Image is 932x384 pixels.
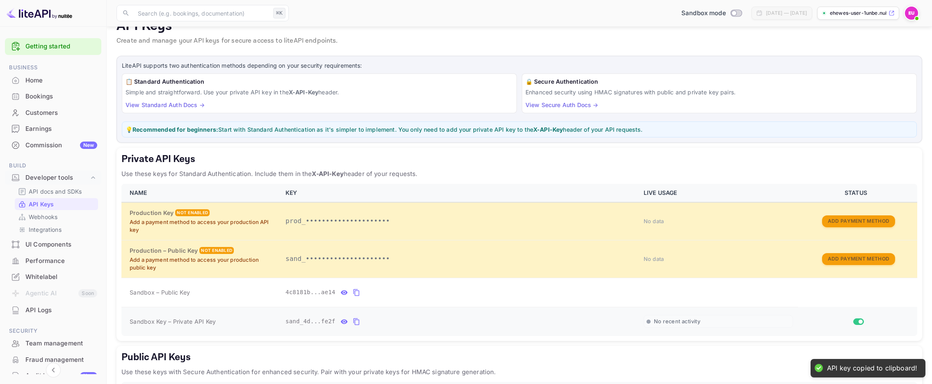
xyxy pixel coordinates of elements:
[126,125,913,134] p: 💡 Start with Standard Authentication as it's simpler to implement. You only need to add your priv...
[25,173,89,183] div: Developer tools
[130,218,276,234] p: Add a payment method to access your production API key
[29,225,62,234] p: Integrations
[80,142,97,149] div: New
[121,169,917,179] p: Use these keys for Standard Authentication. Include them in the header of your requests.
[827,364,917,373] div: API key copied to clipboard!
[80,372,97,379] div: New
[15,198,98,210] div: API Keys
[25,371,97,381] div: Audit logs
[15,185,98,197] div: API docs and SDKs
[46,363,61,377] button: Collapse navigation
[25,108,97,118] div: Customers
[281,184,639,202] th: KEY
[822,215,895,227] button: Add Payment Method
[5,171,101,185] div: Developer tools
[798,184,917,202] th: STATUS
[5,352,101,367] a: Fraud management
[830,9,887,17] p: ehewes-user-1unbe.nuit...
[25,339,97,348] div: Team management
[25,76,97,85] div: Home
[5,73,101,88] a: Home
[681,9,726,18] span: Sandbox mode
[525,77,913,86] h6: 🔒 Secure Authentication
[130,318,216,325] span: Sandbox Key – Private API Key
[5,336,101,351] a: Team management
[5,269,101,284] a: Whitelabel
[273,8,286,18] div: ⌘K
[905,7,918,20] img: Ehewes User
[5,161,101,170] span: Build
[286,317,336,326] span: sand_4d...fe2f
[29,213,57,221] p: Webhooks
[121,351,917,364] h5: Public API Keys
[822,255,895,262] a: Add Payment Method
[5,253,101,269] div: Performance
[126,101,205,108] a: View Standard Auth Docs →
[29,187,82,196] p: API docs and SDKs
[116,36,922,46] p: Create and manage your API keys for secure access to liteAPI endpoints.
[121,184,281,202] th: NAME
[126,77,513,86] h6: 📋 Standard Authentication
[130,246,198,255] h6: Production – Public Key
[5,253,101,268] a: Performance
[5,302,101,318] div: API Logs
[130,256,276,272] p: Add a payment method to access your production public key
[5,237,101,253] div: UI Components
[5,352,101,368] div: Fraud management
[29,200,54,208] p: API Keys
[5,89,101,104] a: Bookings
[312,170,343,178] strong: X-API-Key
[5,121,101,136] a: Earnings
[175,209,210,216] div: Not enabled
[15,211,98,223] div: Webhooks
[639,184,798,202] th: LIVE USAGE
[289,89,318,96] strong: X-API-Key
[5,137,101,153] a: CommissionNew
[121,153,917,166] h5: Private API Keys
[122,61,917,70] p: LiteAPI supports two authentication methods depending on your security requirements:
[132,126,218,133] strong: Recommended for beginners:
[7,7,72,20] img: LiteAPI logo
[644,218,664,224] span: No data
[5,89,101,105] div: Bookings
[18,213,95,221] a: Webhooks
[822,217,895,224] a: Add Payment Method
[654,318,700,325] span: No recent activity
[25,141,97,150] div: Commission
[533,126,563,133] strong: X-API-Key
[5,269,101,285] div: Whitelabel
[126,88,513,96] p: Simple and straightforward. Use your private API key in the header.
[5,105,101,120] a: Customers
[18,200,95,208] a: API Keys
[286,288,336,297] span: 4c8181b...ae14
[5,302,101,318] a: API Logs
[130,288,190,297] span: Sandbox – Public Key
[25,355,97,365] div: Fraud management
[766,9,807,17] div: [DATE] — [DATE]
[121,367,917,377] p: Use these keys with Secure Authentication for enhanced security. Pair with your private keys for ...
[5,105,101,121] div: Customers
[199,247,234,254] div: Not enabled
[25,42,97,51] a: Getting started
[5,38,101,55] div: Getting started
[116,18,922,34] p: API Keys
[25,256,97,266] div: Performance
[525,88,913,96] p: Enhanced security using HMAC signatures with public and private key pairs.
[18,225,95,234] a: Integrations
[822,253,895,265] button: Add Payment Method
[5,73,101,89] div: Home
[15,224,98,235] div: Integrations
[5,368,101,383] a: Audit logsNew
[25,92,97,101] div: Bookings
[525,101,598,108] a: View Secure Auth Docs →
[25,124,97,134] div: Earnings
[121,184,917,336] table: private api keys table
[678,9,745,18] div: Switch to Production mode
[644,256,664,262] span: No data
[5,121,101,137] div: Earnings
[18,187,95,196] a: API docs and SDKs
[25,306,97,315] div: API Logs
[25,272,97,282] div: Whitelabel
